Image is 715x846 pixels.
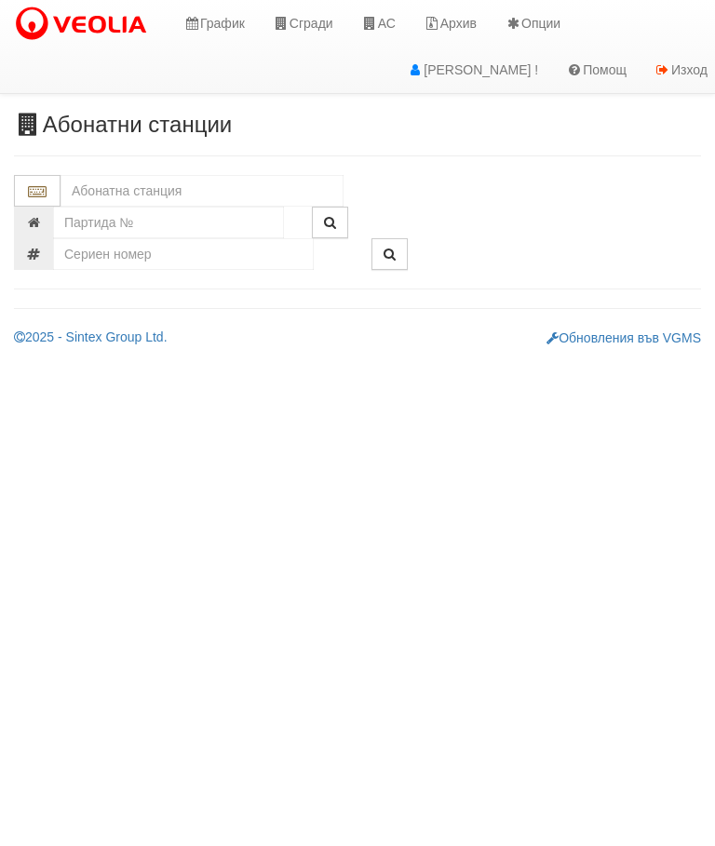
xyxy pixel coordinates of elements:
img: VeoliaLogo.png [14,5,155,44]
input: Абонатна станция [61,175,344,207]
h3: Абонатни станции [14,113,701,137]
input: Сериен номер [53,238,314,270]
a: Помощ [552,47,641,93]
a: 2025 - Sintex Group Ltd. [14,329,168,344]
input: Партида № [53,207,284,238]
a: Обновления във VGMS [546,330,701,345]
a: [PERSON_NAME] ! [393,47,552,93]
